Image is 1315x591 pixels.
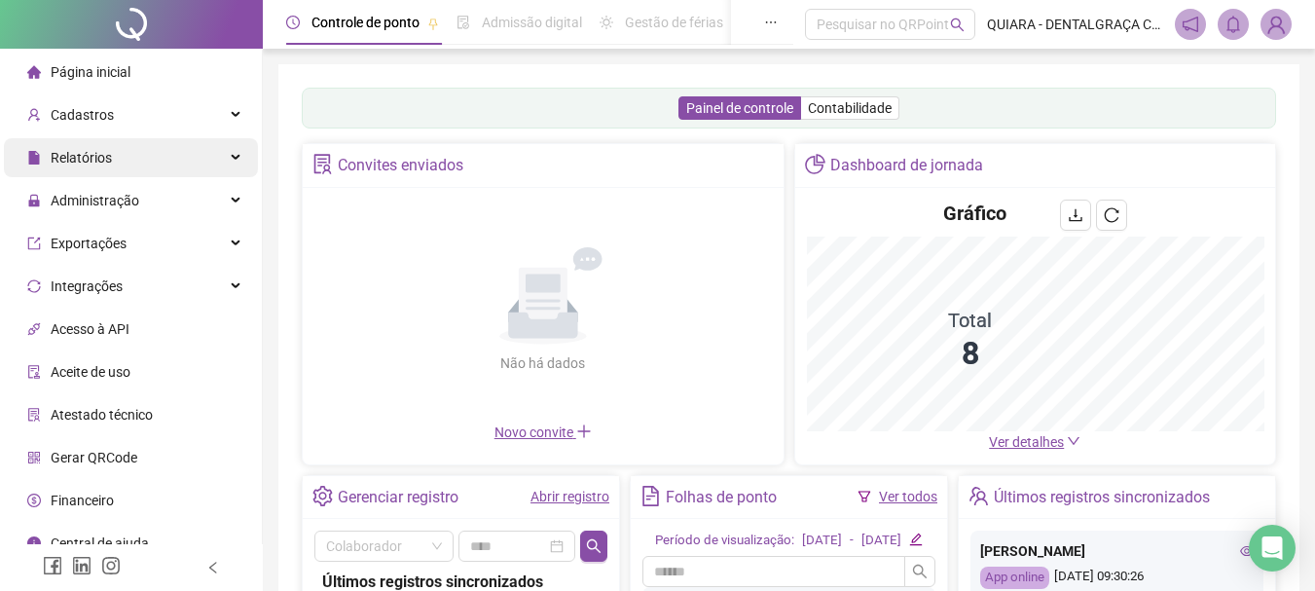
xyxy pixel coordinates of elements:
[43,556,62,575] span: facebook
[987,14,1163,35] span: QUIARA - DENTALGRAÇA CLÍNICA ODONTOLÓGICA LTDA
[454,352,633,374] div: Não há dados
[27,65,41,79] span: home
[808,100,892,116] span: Contabilidade
[625,15,723,30] span: Gestão de férias
[576,424,592,439] span: plus
[980,567,1049,589] div: App online
[989,434,1080,450] a: Ver detalhes down
[72,556,91,575] span: linkedin
[666,481,777,514] div: Folhas de ponto
[51,321,129,337] span: Acesso à API
[802,531,842,551] div: [DATE]
[989,434,1064,450] span: Ver detalhes
[338,481,458,514] div: Gerenciar registro
[51,64,130,80] span: Página inicial
[494,425,592,440] span: Novo convite
[1068,207,1083,223] span: download
[1240,544,1254,558] span: eye
[1261,10,1291,39] img: 69551
[311,15,420,30] span: Controle de ponto
[1249,525,1296,572] div: Open Intercom Messenger
[51,493,114,508] span: Financeiro
[640,486,661,506] span: file-text
[600,16,613,29] span: sun
[51,536,149,551] span: Central de ajuda
[27,408,41,422] span: solution
[655,531,794,551] div: Período de visualização:
[51,193,139,208] span: Administração
[206,561,220,574] span: left
[27,151,41,165] span: file
[980,567,1254,589] div: [DATE] 09:30:26
[51,407,153,423] span: Atestado técnico
[51,236,127,251] span: Exportações
[27,108,41,122] span: user-add
[909,533,922,545] span: edit
[101,556,121,575] span: instagram
[51,278,123,294] span: Integrações
[1104,207,1119,223] span: reload
[861,531,901,551] div: [DATE]
[1182,16,1199,33] span: notification
[51,450,137,465] span: Gerar QRCode
[51,150,112,166] span: Relatórios
[51,107,114,123] span: Cadastros
[850,531,854,551] div: -
[286,16,300,29] span: clock-circle
[27,237,41,250] span: export
[27,494,41,507] span: dollar
[27,279,41,293] span: sync
[764,16,778,29] span: ellipsis
[457,16,470,29] span: file-done
[27,322,41,336] span: api
[994,481,1210,514] div: Últimos registros sincronizados
[830,149,983,182] div: Dashboard de jornada
[51,364,130,380] span: Aceite de uso
[530,489,609,504] a: Abrir registro
[338,149,463,182] div: Convites enviados
[482,15,582,30] span: Admissão digital
[1067,434,1080,448] span: down
[686,100,793,116] span: Painel de controle
[943,200,1006,227] h4: Gráfico
[980,540,1254,562] div: [PERSON_NAME]
[312,486,333,506] span: setting
[1224,16,1242,33] span: bell
[27,451,41,464] span: qrcode
[968,486,989,506] span: team
[27,536,41,550] span: info-circle
[950,18,965,32] span: search
[879,489,937,504] a: Ver todos
[805,154,825,174] span: pie-chart
[27,365,41,379] span: audit
[312,154,333,174] span: solution
[27,194,41,207] span: lock
[858,490,871,503] span: filter
[912,564,928,579] span: search
[586,538,602,554] span: search
[427,18,439,29] span: pushpin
